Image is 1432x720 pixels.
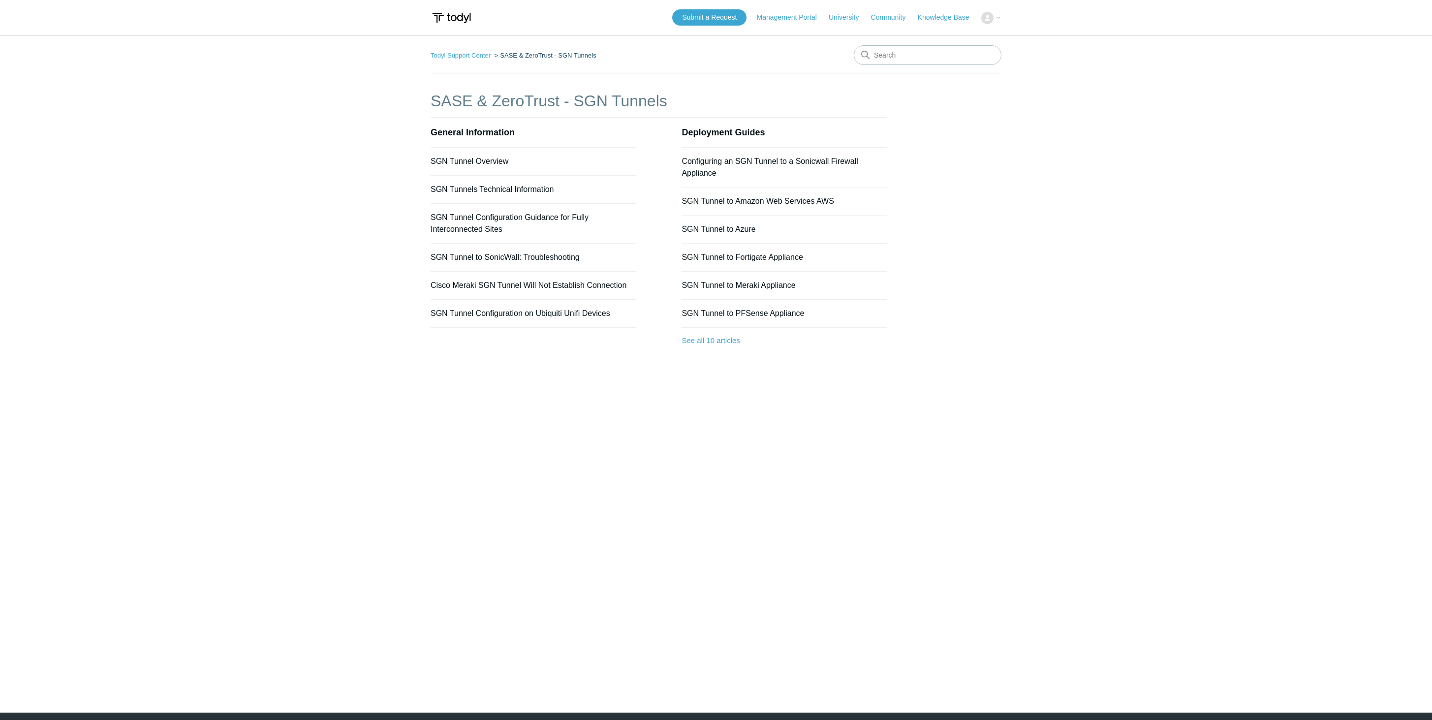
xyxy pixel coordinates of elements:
a: Knowledge Base [918,12,979,23]
a: SGN Tunnel to Amazon Web Services AWS [682,197,834,205]
li: Todyl Support Center [431,52,493,59]
h1: SASE & ZeroTrust - SGN Tunnels [431,89,887,113]
img: Todyl Support Center Help Center home page [431,9,472,27]
a: Submit a Request [672,9,747,26]
a: See all 10 articles [682,328,887,354]
a: Configuring an SGN Tunnel to a Sonicwall Firewall Appliance [682,157,858,177]
a: SGN Tunnel to SonicWall: Troubleshooting [431,253,580,261]
a: SGN Tunnel Overview [431,157,508,165]
a: University [829,12,869,23]
a: SGN Tunnel Configuration on Ubiquiti Unifi Devices [431,309,610,317]
a: Community [871,12,916,23]
li: SASE & ZeroTrust - SGN Tunnels [493,52,596,59]
input: Search [854,45,1001,65]
a: General Information [431,127,515,137]
a: SGN Tunnel to PFSense Appliance [682,309,804,317]
a: Todyl Support Center [431,52,491,59]
a: Management Portal [757,12,827,23]
a: SGN Tunnel Configuration Guidance for Fully Interconnected Sites [431,213,589,233]
a: SGN Tunnel to Fortigate Appliance [682,253,803,261]
a: Cisco Meraki SGN Tunnel Will Not Establish Connection [431,281,626,289]
a: SGN Tunnels Technical Information [431,185,554,193]
a: Deployment Guides [682,127,765,137]
a: SGN Tunnel to Meraki Appliance [682,281,795,289]
a: SGN Tunnel to Azure [682,225,755,233]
